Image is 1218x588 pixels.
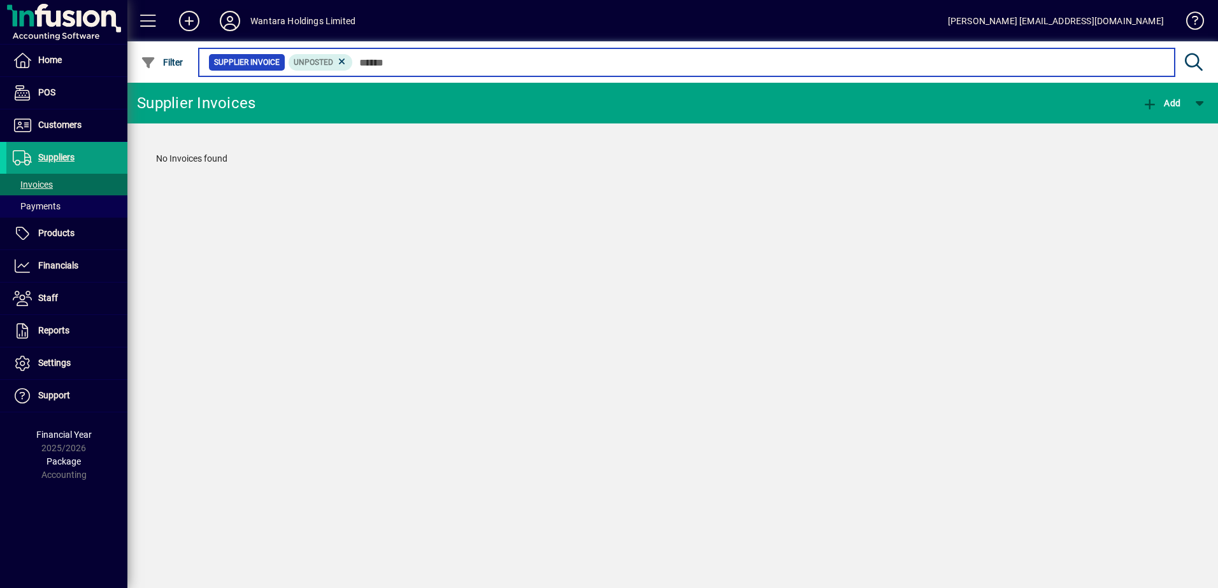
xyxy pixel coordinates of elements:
span: Reports [38,325,69,335]
a: Invoices [6,174,127,195]
span: Products [38,228,75,238]
span: Financial Year [36,430,92,440]
div: [PERSON_NAME] [EMAIL_ADDRESS][DOMAIN_NAME] [948,11,1164,31]
span: Package [47,456,81,466]
span: Support [38,390,70,400]
span: Invoices [13,179,53,190]
button: Add [169,10,210,32]
span: Suppliers [38,152,75,162]
span: Staff [38,293,58,303]
a: Settings [6,347,127,379]
a: Financials [6,250,127,282]
span: Filter [141,57,183,67]
span: Customers [38,120,82,130]
span: Supplier Invoice [214,56,280,69]
a: Reports [6,315,127,347]
a: Payments [6,195,127,217]
span: Payments [13,201,61,211]
button: Add [1139,92,1184,115]
span: Add [1142,98,1180,108]
span: POS [38,87,55,97]
mat-chip: Invoice Status: Unposted [289,54,353,71]
a: Home [6,45,127,76]
a: Knowledge Base [1177,3,1202,44]
span: Home [38,55,62,65]
div: Supplier Invoices [137,93,255,113]
button: Filter [138,51,187,74]
a: Products [6,218,127,249]
div: No Invoices found [143,139,1202,178]
button: Profile [210,10,250,32]
span: Financials [38,260,78,270]
a: Customers [6,109,127,141]
span: Unposted [294,58,333,67]
a: Staff [6,283,127,314]
a: Support [6,380,127,412]
div: Wantara Holdings Limited [250,11,355,31]
a: POS [6,77,127,109]
span: Settings [38,358,71,368]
